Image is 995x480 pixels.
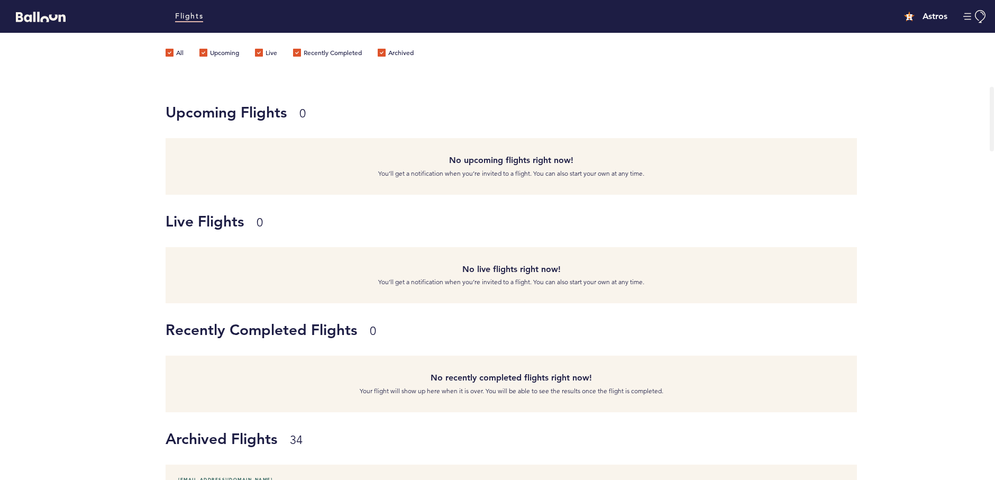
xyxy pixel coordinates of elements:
h1: Live Flights [166,211,848,232]
a: Flights [175,11,203,22]
label: All [166,49,184,59]
h1: Recently Completed Flights [166,319,848,340]
p: You’ll get a notification when you’re invited to a flight. You can also start your own at any time. [174,277,848,287]
label: Upcoming [199,49,239,59]
label: Archived [378,49,414,59]
a: Balloon [8,11,66,22]
p: Your flight will show up here when it is over. You will be able to see the results once the fligh... [174,386,848,396]
h4: No recently completed flights right now! [174,372,848,384]
small: 0 [299,106,306,121]
p: You’ll get a notification when you’re invited to a flight. You can also start your own at any time. [174,168,848,179]
label: Recently Completed [293,49,362,59]
small: 0 [257,215,263,230]
button: Manage Account [963,10,987,23]
small: 0 [370,324,376,338]
label: Live [255,49,277,59]
h1: Upcoming Flights [166,102,848,123]
h4: Astros [923,10,947,23]
h4: No live flights right now! [174,263,848,276]
h1: Archived Flights [166,428,987,449]
h4: No upcoming flights right now! [174,154,848,167]
svg: Balloon [16,12,66,22]
small: 34 [290,433,303,447]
